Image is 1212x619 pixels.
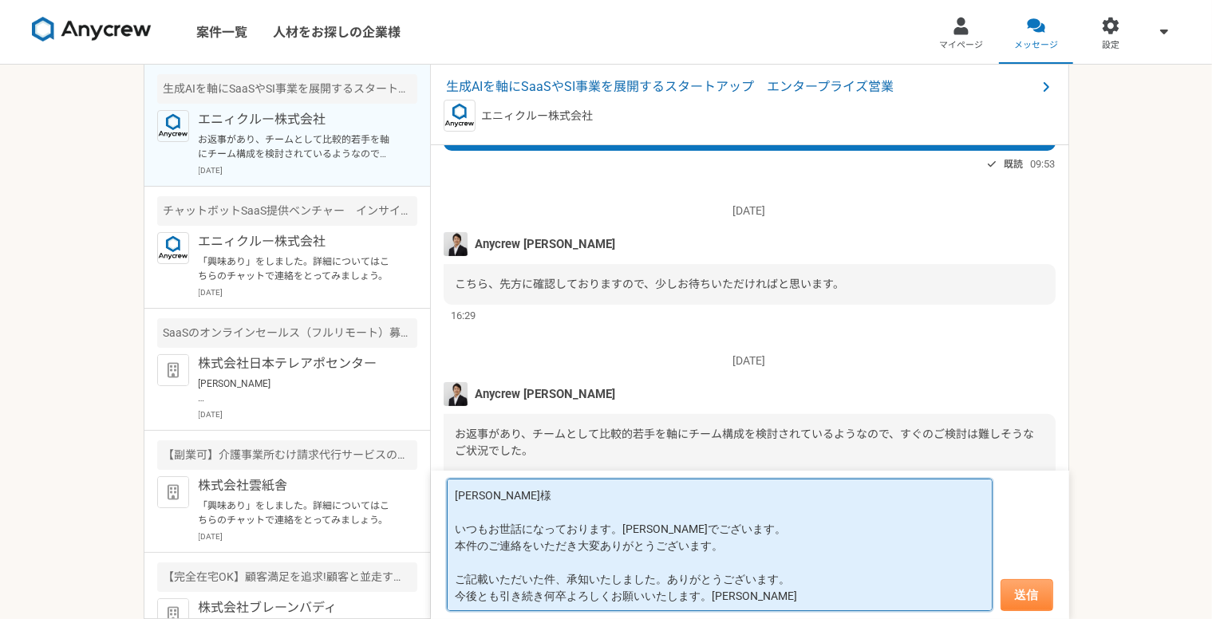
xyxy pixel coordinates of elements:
[32,17,152,42] img: 8DqYSo04kwAAAAASUVORK5CYII=
[199,476,396,495] p: 株式会社雲紙舎
[157,74,417,104] div: 生成AIを軸にSaaSやSI事業を展開するスタートアップ エンタープライズ営業
[157,476,189,508] img: default_org_logo-42cde973f59100197ec2c8e796e4974ac8490bb5b08a0eb061ff975e4574aa76.png
[456,428,1035,491] span: お返事があり、チームとして比較的若手を軸にチーム構成を検討されているようなので、すぐのご検討は難しそうなご状況でした。 また改めて、別件等で、こちらでもお探しいたします。
[451,308,476,323] span: 16:29
[157,196,417,226] div: チャットボットSaaS提供ベンチャー インサイドセールス
[444,382,468,406] img: MHYT8150_2.jpg
[199,598,396,617] p: 株式会社ブレーンバディ
[1014,39,1058,52] span: メッセージ
[199,110,396,129] p: エニィクルー株式会社
[199,232,396,251] p: エニィクルー株式会社
[199,499,396,527] p: 「興味あり」をしました。詳細についてはこちらのチャットで連絡をとってみましょう。
[1102,39,1119,52] span: 設定
[199,354,396,373] p: 株式会社日本テレアポセンター
[444,203,1056,219] p: [DATE]
[199,408,417,420] p: [DATE]
[482,108,594,124] p: エニィクルー株式会社
[157,562,417,592] div: 【完全在宅OK】顧客満足を追求!顧客と並走するCS募集!
[1004,155,1023,174] span: 既読
[456,278,845,290] span: こちら、先方に確認しておりますので、少しお待ちいただければと思います。
[157,232,189,264] img: logo_text_blue_01.png
[1031,156,1056,172] span: 09:53
[199,286,417,298] p: [DATE]
[447,479,993,611] textarea: [PERSON_NAME]様 いつもお世話になっております。[PERSON_NAME]でございます。 本件のご連絡をいただき大変ありがとうございます。 ご記載いただいた件、承知いたしました。あり...
[157,440,417,470] div: 【副業可】介護事業所むけ請求代行サービスのインサイドセールス（フルリモート可）
[157,318,417,348] div: SaaSのオンラインセールス（フルリモート）募集
[199,377,396,405] p: [PERSON_NAME] お世話になっております。 ご対応いただきありがとうございます。 当日はどうぞよろしくお願いいたします。
[939,39,983,52] span: マイページ
[199,254,396,283] p: 「興味あり」をしました。詳細についてはこちらのチャットで連絡をとってみましょう。
[199,530,417,542] p: [DATE]
[444,353,1056,369] p: [DATE]
[444,232,468,256] img: MHYT8150_2.jpg
[475,235,615,253] span: Anycrew [PERSON_NAME]
[447,77,1036,97] span: 生成AIを軸にSaaSやSI事業を展開するスタートアップ エンタープライズ営業
[199,132,396,161] p: お返事があり、チームとして比較的若手を軸にチーム構成を検討されているようなので、すぐのご検討は難しそうなご状況でした。 また改めて、別件等で、こちらでもお探しいたします。
[199,164,417,176] p: [DATE]
[157,110,189,142] img: logo_text_blue_01.png
[1001,579,1053,611] button: 送信
[157,354,189,386] img: default_org_logo-42cde973f59100197ec2c8e796e4974ac8490bb5b08a0eb061ff975e4574aa76.png
[475,385,615,403] span: Anycrew [PERSON_NAME]
[444,100,476,132] img: logo_text_blue_01.png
